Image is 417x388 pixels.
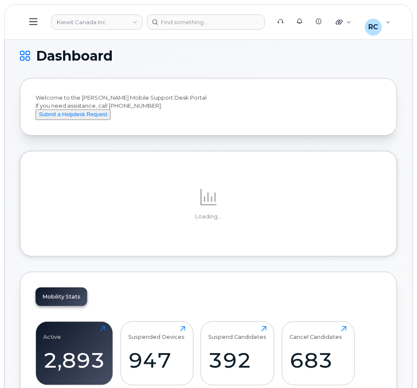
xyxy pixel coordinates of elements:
iframe: Messenger Launcher [380,351,411,382]
p: Loading... [36,213,381,221]
div: 2,893 [44,348,105,373]
div: Cancel Candidates [290,326,342,340]
div: Welcome to the [PERSON_NAME] Mobile Support Desk Portal If you need assistance, call [PHONE_NUMBER]. [36,94,381,120]
div: Suspended Devices [128,326,185,340]
button: Submit a Helpdesk Request [36,109,110,120]
a: Submit a Helpdesk Request [36,111,110,117]
div: 392 [209,348,267,373]
div: 947 [128,348,185,373]
div: Active [44,326,61,340]
a: Suspend Candidates392 [209,326,267,380]
a: Cancel Candidates683 [290,326,347,380]
div: 683 [290,348,347,373]
div: Suspend Candidates [209,326,267,340]
a: Suspended Devices947 [128,326,185,380]
a: Active2,893 [44,326,105,380]
span: Dashboard [36,50,113,62]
